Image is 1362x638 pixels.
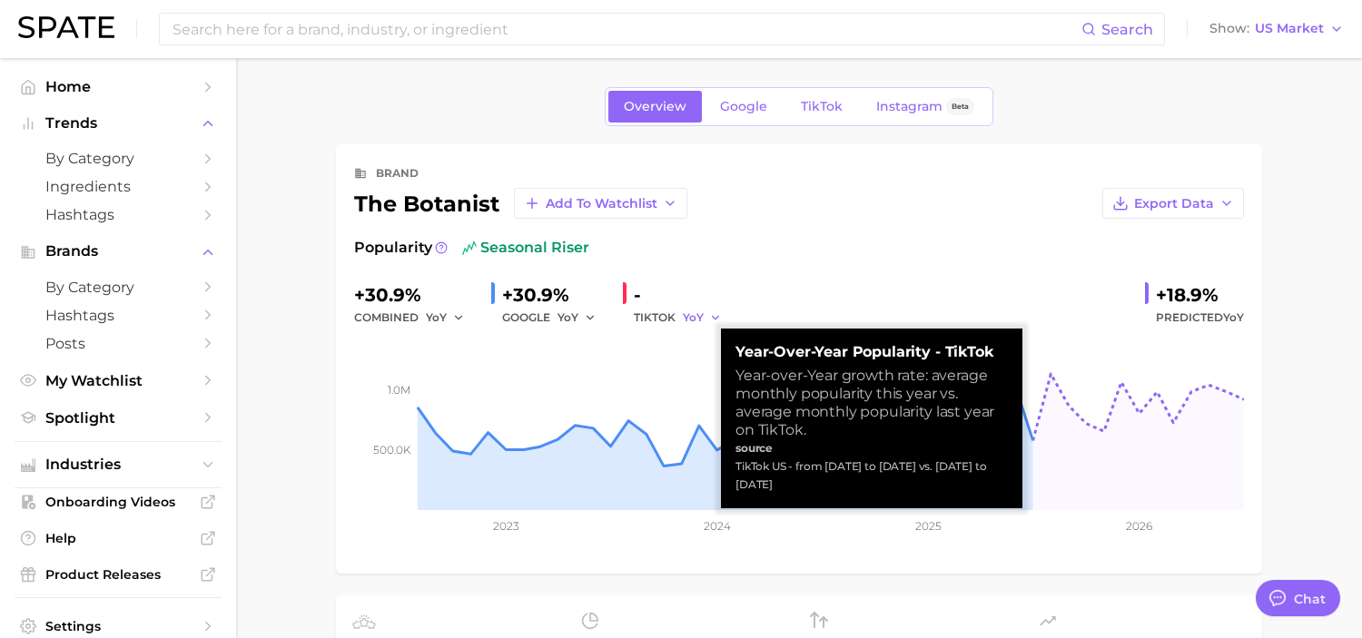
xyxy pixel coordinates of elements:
[634,307,734,329] div: TIKTOK
[683,309,704,325] span: YoY
[15,273,222,301] a: by Category
[735,367,1008,439] div: Year-over-Year growth rate: average monthly popularity this year vs. average monthly popularity l...
[502,307,608,329] div: GOOGLE
[15,367,222,395] a: My Watchlist
[426,309,447,325] span: YoY
[15,110,222,137] button: Trends
[683,307,722,329] button: YoY
[608,91,702,123] a: Overview
[18,16,114,38] img: SPATE
[462,237,589,259] span: seasonal riser
[45,78,191,95] span: Home
[15,73,222,101] a: Home
[15,201,222,229] a: Hashtags
[735,343,1008,361] strong: Year-over-Year Popularity - TikTok
[45,409,191,427] span: Spotlight
[801,99,843,114] span: TikTok
[45,335,191,352] span: Posts
[45,456,191,473] span: Industries
[876,99,943,114] span: Instagram
[1209,24,1249,34] span: Show
[15,561,222,588] a: Product Releases
[493,519,519,533] tspan: 2023
[558,309,578,325] span: YoY
[705,91,783,123] a: Google
[720,99,767,114] span: Google
[15,238,222,265] button: Brands
[15,301,222,329] a: Hashtags
[45,494,191,510] span: Onboarding Videos
[376,162,419,184] div: brand
[634,280,734,309] div: -
[45,307,191,324] span: Hashtags
[354,188,687,219] div: the botanist
[45,150,191,167] span: by Category
[1134,196,1214,211] span: Export Data
[704,519,731,533] tspan: 2024
[1255,24,1324,34] span: US Market
[45,566,191,583] span: Product Releases
[15,525,222,552] a: Help
[354,280,477,309] div: +30.9%
[624,99,686,114] span: Overview
[1126,519,1152,533] tspan: 2026
[15,451,222,478] button: Industries
[1156,280,1244,309] div: +18.9%
[354,307,477,329] div: combined
[15,172,222,201] a: Ingredients
[952,99,969,114] span: Beta
[915,519,942,533] tspan: 2025
[1156,307,1244,329] span: Predicted
[785,91,858,123] a: TikTok
[1223,310,1244,324] span: YoY
[735,441,773,455] strong: source
[45,530,191,546] span: Help
[15,488,222,515] a: Onboarding Videos
[45,178,191,195] span: Ingredients
[462,240,477,255] img: seasonal riser
[45,279,191,296] span: by Category
[1205,17,1348,41] button: ShowUS Market
[1102,188,1244,219] button: Export Data
[15,329,222,358] a: Posts
[1101,21,1153,38] span: Search
[426,307,465,329] button: YoY
[15,144,222,172] a: by Category
[354,237,432,259] span: Popularity
[558,307,597,329] button: YoY
[514,188,687,219] button: Add to Watchlist
[861,91,990,123] a: InstagramBeta
[735,457,1008,494] div: TikTok US - from [DATE] to [DATE] vs. [DATE] to [DATE]
[45,243,191,260] span: Brands
[502,280,608,309] div: +30.9%
[45,206,191,223] span: Hashtags
[45,618,191,634] span: Settings
[45,372,191,389] span: My Watchlist
[45,115,191,132] span: Trends
[171,14,1081,44] input: Search here for a brand, industry, or ingredient
[546,196,657,211] span: Add to Watchlist
[15,404,222,432] a: Spotlight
